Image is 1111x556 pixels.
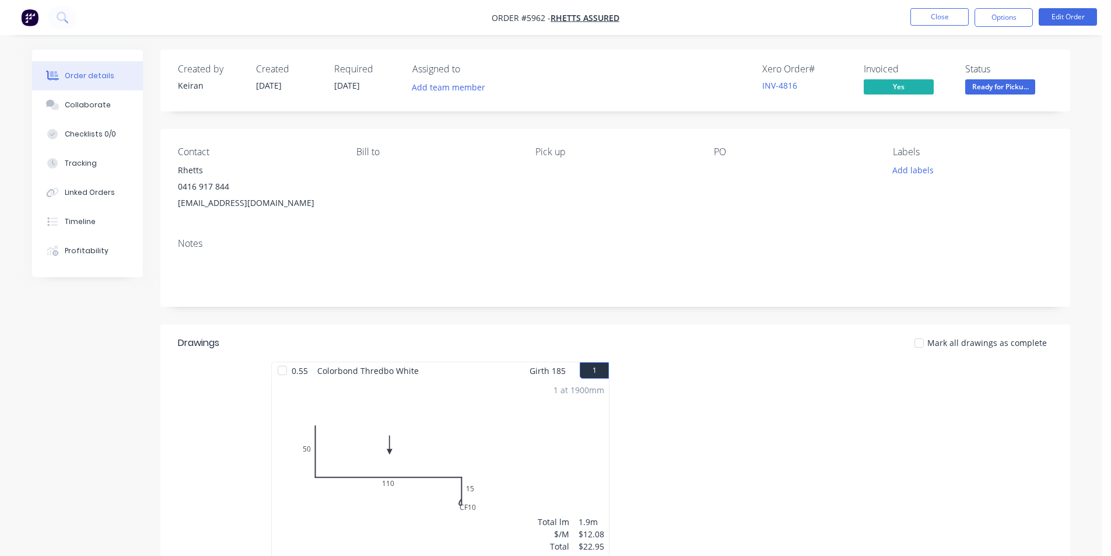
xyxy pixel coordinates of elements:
[864,64,951,75] div: Invoiced
[178,146,338,158] div: Contact
[32,149,143,178] button: Tracking
[65,158,97,169] div: Tracking
[412,64,529,75] div: Assigned to
[965,79,1035,97] button: Ready for Picku...
[313,362,423,379] span: Colorbond Thredbo White
[551,12,619,23] a: Rhetts Assured
[579,528,604,540] div: $12.08
[21,9,38,26] img: Factory
[334,64,398,75] div: Required
[580,362,609,379] button: 1
[579,516,604,528] div: 1.9m
[65,246,108,256] div: Profitability
[32,120,143,149] button: Checklists 0/0
[886,162,940,178] button: Add labels
[975,8,1033,27] button: Options
[1039,8,1097,26] button: Edit Order
[1071,516,1099,544] iframe: Intercom live chat
[762,64,850,75] div: Xero Order #
[910,8,969,26] button: Close
[714,146,874,158] div: PO
[32,61,143,90] button: Order details
[178,64,242,75] div: Created by
[538,516,569,528] div: Total lm
[553,384,604,396] div: 1 at 1900mm
[356,146,516,158] div: Bill to
[256,80,282,91] span: [DATE]
[762,80,797,91] a: INV-4816
[65,129,116,139] div: Checklists 0/0
[65,100,111,110] div: Collaborate
[927,337,1047,349] span: Mark all drawings as complete
[535,146,695,158] div: Pick up
[538,540,569,552] div: Total
[965,79,1035,94] span: Ready for Picku...
[32,207,143,236] button: Timeline
[538,528,569,540] div: $/M
[65,71,114,81] div: Order details
[893,146,1053,158] div: Labels
[178,162,338,211] div: Rhetts0416 917 844[EMAIL_ADDRESS][DOMAIN_NAME]
[406,79,492,95] button: Add team member
[178,179,338,195] div: 0416 917 844
[178,336,219,350] div: Drawings
[334,80,360,91] span: [DATE]
[178,162,338,179] div: Rhetts
[492,12,551,23] span: Order #5962 -
[32,236,143,265] button: Profitability
[178,195,338,211] div: [EMAIL_ADDRESS][DOMAIN_NAME]
[65,187,115,198] div: Linked Orders
[32,178,143,207] button: Linked Orders
[530,362,566,379] span: Girth 185
[65,216,96,227] div: Timeline
[579,540,604,552] div: $22.95
[287,362,313,379] span: 0.55
[178,238,1053,249] div: Notes
[864,79,934,94] span: Yes
[965,64,1053,75] div: Status
[412,79,492,95] button: Add team member
[256,64,320,75] div: Created
[32,90,143,120] button: Collaborate
[178,79,242,92] div: Keiran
